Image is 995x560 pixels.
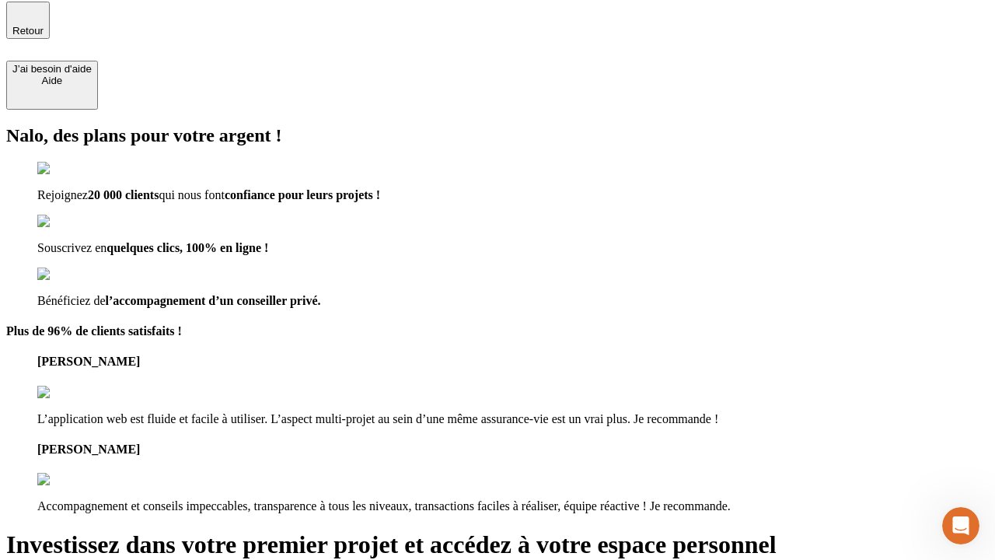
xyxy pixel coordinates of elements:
[37,162,104,176] img: checkmark
[6,2,50,39] button: Retour
[106,241,268,254] span: quelques clics, 100% en ligne !
[37,473,114,487] img: reviews stars
[225,188,380,201] span: confiance pour leurs projets !
[37,215,104,229] img: checkmark
[6,61,98,110] button: J’ai besoin d'aideAide
[6,324,989,338] h4: Plus de 96% de clients satisfaits !
[12,25,44,37] span: Retour
[6,125,989,146] h2: Nalo, des plans pour votre argent !
[37,412,989,426] p: L’application web est fluide et facile à utiliser. L’aspect multi-projet au sein d’une même assur...
[37,188,88,201] span: Rejoignez
[12,63,92,75] div: J’ai besoin d'aide
[37,241,106,254] span: Souscrivez en
[12,75,92,86] div: Aide
[37,294,106,307] span: Bénéficiez de
[942,507,979,544] iframe: Intercom live chat
[37,499,989,513] p: Accompagnement et conseils impeccables, transparence à tous les niveaux, transactions faciles à r...
[159,188,224,201] span: qui nous font
[88,188,159,201] span: 20 000 clients
[37,268,104,282] img: checkmark
[37,355,989,369] h4: [PERSON_NAME]
[37,443,989,457] h4: [PERSON_NAME]
[106,294,321,307] span: l’accompagnement d’un conseiller privé.
[6,530,989,559] h1: Investissez dans votre premier projet et accédez à votre espace personnel
[37,386,114,400] img: reviews stars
